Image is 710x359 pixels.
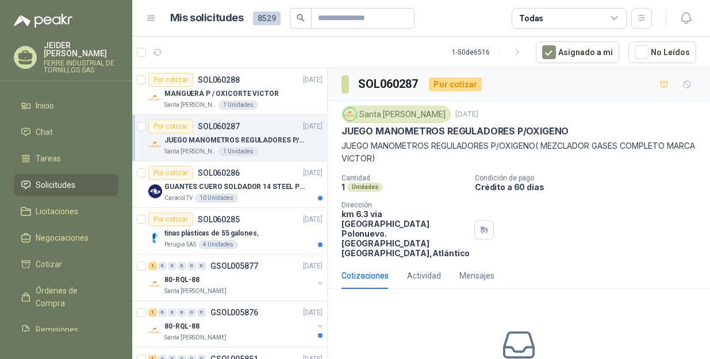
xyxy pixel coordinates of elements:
p: GSOL005876 [210,308,258,316]
div: 10 Unidades [195,194,238,203]
span: Tareas [36,152,61,165]
a: Por cotizarSOL060288[DATE] Company LogoMANGUERA P / OXICORTE VICTORSanta [PERSON_NAME]1 Unidades [132,68,327,115]
p: [DATE] [303,307,323,318]
img: Logo peakr [14,14,72,28]
p: [DATE] [303,168,323,179]
img: Company Logo [148,231,162,245]
div: 0 [168,262,176,270]
p: tinas plásticas de 55 galones, [164,228,258,239]
span: Remisiones [36,323,78,336]
button: No Leídos [628,41,696,63]
a: Negociaciones [14,227,118,249]
a: Tareas [14,148,118,169]
button: Asignado a mi [536,41,619,63]
div: Por cotizar [148,213,193,226]
div: Por cotizar [148,119,193,133]
p: MANGUERA P / OXICORTE VICTOR [164,88,279,99]
p: JEIDER [PERSON_NAME] [44,41,118,57]
div: 0 [187,262,196,270]
div: 0 [178,308,186,316]
p: km 6.3 via [GEOGRAPHIC_DATA] Polonuevo. [GEOGRAPHIC_DATA] [GEOGRAPHIC_DATA] , Atlántico [341,209,470,258]
span: Licitaciones [36,205,78,218]
p: Perugia SAS [164,240,196,249]
a: Inicio [14,95,118,117]
a: Remisiones [14,319,118,341]
div: 0 [187,308,196,316]
a: Solicitudes [14,174,118,196]
p: Santa [PERSON_NAME] [164,287,227,296]
a: Por cotizarSOL060286[DATE] Company LogoGUANTES CUERO SOLDADOR 14 STEEL PRO SAFE(ADJUNTO FICHA TEC... [132,161,327,208]
p: 1 [341,182,345,192]
div: 0 [158,262,167,270]
p: FERRE INDUSTRIAL DE TORNILLOS SAS [44,60,118,74]
span: Solicitudes [36,179,75,191]
div: 4 Unidades [198,240,238,249]
p: GUANTES CUERO SOLDADOR 14 STEEL PRO SAFE(ADJUNTO FICHA TECNIC) [164,182,308,192]
p: 80-RQL-88 [164,321,199,332]
div: Unidades [347,183,383,192]
p: SOL060287 [198,122,240,130]
a: Por cotizarSOL060287[DATE] Company LogoJUEGO MANOMETROS REGULADORES P/OXIGENOSanta [PERSON_NAME]1... [132,115,327,161]
p: Caracol TV [164,194,193,203]
p: [DATE] [303,214,323,225]
a: Cotizar [14,253,118,275]
p: Crédito a 60 días [475,182,705,192]
p: JUEGO MANOMETROS REGULADORES P/OXIGENO [164,135,308,146]
div: Actividad [407,269,441,282]
span: Negociaciones [36,231,89,244]
span: Cotizar [36,258,62,271]
div: 1 [148,308,157,316]
img: Company Logo [344,108,356,121]
a: Licitaciones [14,200,118,222]
p: Cantidad [341,174,466,182]
img: Company Logo [148,324,162,338]
div: Por cotizar [148,73,193,87]
h3: SOL060287 [358,75,420,93]
div: Por cotizar [148,166,193,180]
a: Por cotizarSOL060285[DATE] Company Logotinas plásticas de 55 galones,Perugia SAS4 Unidades [132,208,327,254]
p: Condición de pago [475,174,705,182]
a: Órdenes de Compra [14,280,118,314]
img: Company Logo [148,91,162,105]
p: Santa [PERSON_NAME] [164,333,227,342]
div: 1 Unidades [218,101,258,110]
img: Company Logo [148,184,162,198]
p: JUEGO MANOMETROS REGULADORES P/OXIGENO( MEZCLADOR GASES COMPLETO MARCA VICTOR) [341,140,696,165]
div: 1 Unidades [218,147,258,156]
div: Todas [519,12,543,25]
p: 80-RQL-88 [164,275,199,285]
p: [DATE] [303,121,323,132]
p: SOL060286 [198,169,240,177]
div: Santa [PERSON_NAME] [341,106,451,123]
div: Mensajes [459,269,494,282]
div: 1 - 50 de 6516 [452,43,527,61]
a: 1 0 0 0 0 0 GSOL005877[DATE] Company Logo80-RQL-88Santa [PERSON_NAME] [148,259,325,296]
p: JUEGO MANOMETROS REGULADORES P/OXIGENO [341,125,569,137]
span: search [297,14,305,22]
span: 8529 [253,11,281,25]
div: Por cotizar [429,78,482,91]
div: 0 [168,308,176,316]
p: [DATE] [303,261,323,272]
span: Órdenes de Compra [36,284,108,310]
img: Company Logo [148,277,162,291]
a: 1 0 0 0 0 0 GSOL005876[DATE] Company Logo80-RQL-88Santa [PERSON_NAME] [148,306,325,342]
p: Dirección [341,201,470,209]
div: 0 [158,308,167,316]
p: SOL060288 [198,76,240,84]
div: 1 [148,262,157,270]
p: GSOL005877 [210,262,258,270]
p: Santa [PERSON_NAME] [164,101,216,110]
div: 0 [178,262,186,270]
div: 0 [197,308,206,316]
span: Inicio [36,99,54,112]
h1: Mis solicitudes [170,10,244,26]
span: Chat [36,126,53,138]
a: Chat [14,121,118,143]
img: Company Logo [148,138,162,152]
div: 0 [197,262,206,270]
div: Cotizaciones [341,269,389,282]
p: [DATE] [455,109,478,120]
p: [DATE] [303,75,323,86]
p: Santa [PERSON_NAME] [164,147,216,156]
